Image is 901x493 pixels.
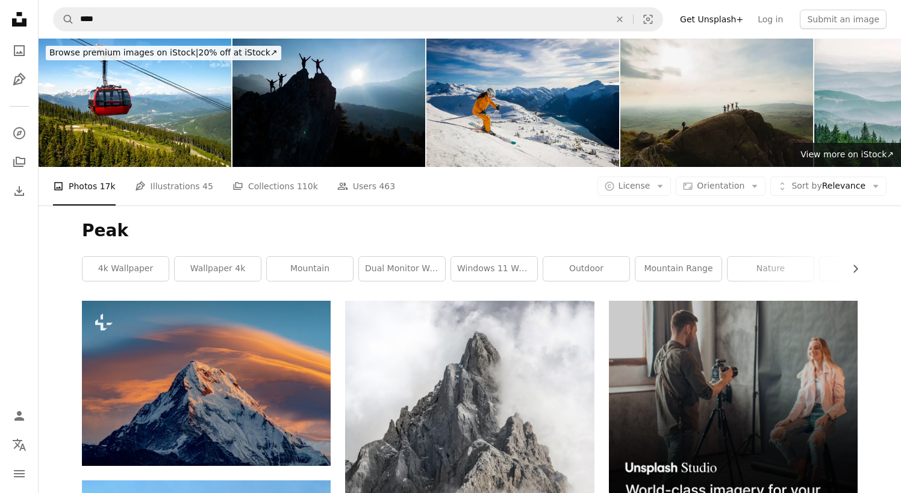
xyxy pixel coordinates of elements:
[82,378,331,389] a: a very tall mountain covered in snow under a cloudy sky
[202,180,213,193] span: 45
[39,39,288,68] a: Browse premium images on iStock|20% off at iStock↗
[7,433,31,457] button: Language
[54,8,74,31] button: Search Unsplash
[53,7,663,31] form: Find visuals sitewide
[697,181,744,190] span: Orientation
[793,143,901,167] a: View more on iStock↗
[337,167,395,206] a: Users 463
[543,257,629,281] a: outdoor
[7,121,31,145] a: Explore
[676,177,765,196] button: Orientation
[770,177,887,196] button: Sort byRelevance
[359,257,445,281] a: dual monitor wallpaper
[232,39,425,167] img: professional mountaineering sport, conscious climbers, successful climbs and teammates having a g...
[7,462,31,486] button: Menu
[175,257,261,281] a: wallpaper 4k
[844,257,858,281] button: scroll list to the right
[7,150,31,174] a: Collections
[800,149,894,159] span: View more on iStock ↗
[83,257,169,281] a: 4k wallpaper
[597,177,672,196] button: License
[7,39,31,63] a: Photos
[39,39,231,167] img: Scenic Whistler Mountain Views
[451,257,537,281] a: windows 11 wallpaper
[791,181,821,190] span: Sort by
[791,180,865,192] span: Relevance
[82,220,858,242] h1: Peak
[673,10,750,29] a: Get Unsplash+
[750,10,790,29] a: Log in
[7,68,31,92] a: Illustrations
[635,257,722,281] a: mountain range
[232,167,318,206] a: Collections 110k
[267,257,353,281] a: mountain
[606,8,633,31] button: Clear
[49,48,278,57] span: 20% off at iStock ↗
[619,181,650,190] span: License
[7,404,31,428] a: Log in / Sign up
[800,10,887,29] button: Submit an image
[7,179,31,203] a: Download History
[426,39,619,167] img: Woman skis groomed runs at ski resort
[135,167,213,206] a: Illustrations 45
[345,482,594,493] a: gray mountain during daytime photo
[379,180,395,193] span: 463
[728,257,814,281] a: nature
[634,8,662,31] button: Visual search
[49,48,198,57] span: Browse premium images on iStock |
[297,180,318,193] span: 110k
[620,39,813,167] img: Group of teenagers having adventure in a beautiful mountain range
[82,301,331,466] img: a very tall mountain covered in snow under a cloudy sky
